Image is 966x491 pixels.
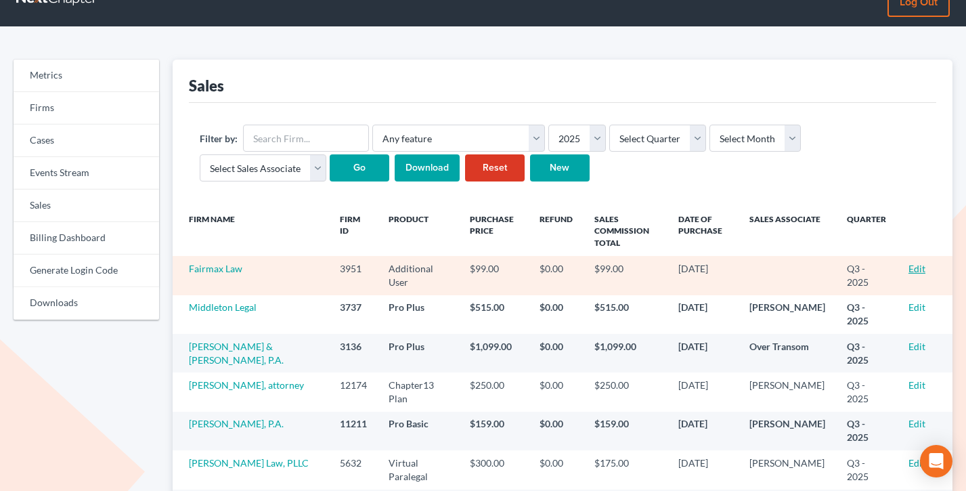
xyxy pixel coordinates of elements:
a: Edit [908,301,925,313]
td: [DATE] [667,256,739,295]
a: Reset [465,154,525,182]
td: [DATE] [667,334,739,372]
td: Q3 - 2025 [836,372,898,411]
td: Pro Plus [378,295,459,334]
td: $0.00 [529,450,584,489]
th: Sales Commission Total [584,206,668,256]
input: Go [330,154,389,182]
td: $250.00 [584,372,668,411]
td: $159.00 [459,412,529,450]
td: Q3 - 2025 [836,295,898,334]
a: Firms [14,92,159,125]
a: Fairmax Law [189,263,242,274]
a: Edit [908,418,925,429]
td: $0.00 [529,372,584,411]
th: Product [378,206,459,256]
td: [PERSON_NAME] [739,450,836,489]
td: Chapter13 Plan [378,372,459,411]
td: Additional User [378,256,459,295]
td: $250.00 [459,372,529,411]
th: Sales Associate [739,206,836,256]
a: [PERSON_NAME] Law, PLLC [189,457,309,469]
td: Over Transom [739,334,836,372]
td: Virtual Paralegal [378,450,459,489]
td: $0.00 [529,256,584,295]
td: $159.00 [584,412,668,450]
td: $0.00 [529,412,584,450]
td: $300.00 [459,450,529,489]
a: [PERSON_NAME] & [PERSON_NAME], P.A. [189,341,284,366]
td: [PERSON_NAME] [739,372,836,411]
a: Generate Login Code [14,255,159,287]
td: 5632 [329,450,378,489]
td: $515.00 [459,295,529,334]
td: $0.00 [529,334,584,372]
a: Edit [908,457,925,469]
th: Firm ID [329,206,378,256]
input: Download [395,154,460,182]
td: $515.00 [584,295,668,334]
a: Sales [14,190,159,222]
a: [PERSON_NAME], P.A. [189,418,284,429]
td: Pro Plus [378,334,459,372]
input: Search Firm... [243,125,369,152]
a: New [530,154,590,182]
a: [PERSON_NAME], attorney [189,379,304,391]
td: Q3 - 2025 [836,450,898,489]
td: 3737 [329,295,378,334]
td: Q3 - 2025 [836,412,898,450]
td: [DATE] [667,450,739,489]
a: Events Stream [14,157,159,190]
td: 11211 [329,412,378,450]
td: Pro Basic [378,412,459,450]
td: [PERSON_NAME] [739,412,836,450]
td: $175.00 [584,450,668,489]
a: Metrics [14,60,159,92]
td: [DATE] [667,412,739,450]
a: Edit [908,341,925,352]
th: Firm Name [173,206,329,256]
th: Date of Purchase [667,206,739,256]
td: 3951 [329,256,378,295]
a: Edit [908,263,925,274]
td: [DATE] [667,372,739,411]
td: Q3 - 2025 [836,256,898,295]
td: 12174 [329,372,378,411]
th: Quarter [836,206,898,256]
th: Purchase Price [459,206,529,256]
td: Q3 - 2025 [836,334,898,372]
td: $0.00 [529,295,584,334]
div: Open Intercom Messenger [920,445,952,477]
a: Downloads [14,287,159,320]
td: $1,099.00 [459,334,529,372]
td: [PERSON_NAME] [739,295,836,334]
td: 3136 [329,334,378,372]
td: $1,099.00 [584,334,668,372]
label: Filter by: [200,131,238,146]
td: $99.00 [459,256,529,295]
a: Edit [908,379,925,391]
th: Refund [529,206,584,256]
td: $99.00 [584,256,668,295]
a: Middleton Legal [189,301,257,313]
td: [DATE] [667,295,739,334]
a: Cases [14,125,159,157]
a: Billing Dashboard [14,222,159,255]
div: Sales [189,76,224,95]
